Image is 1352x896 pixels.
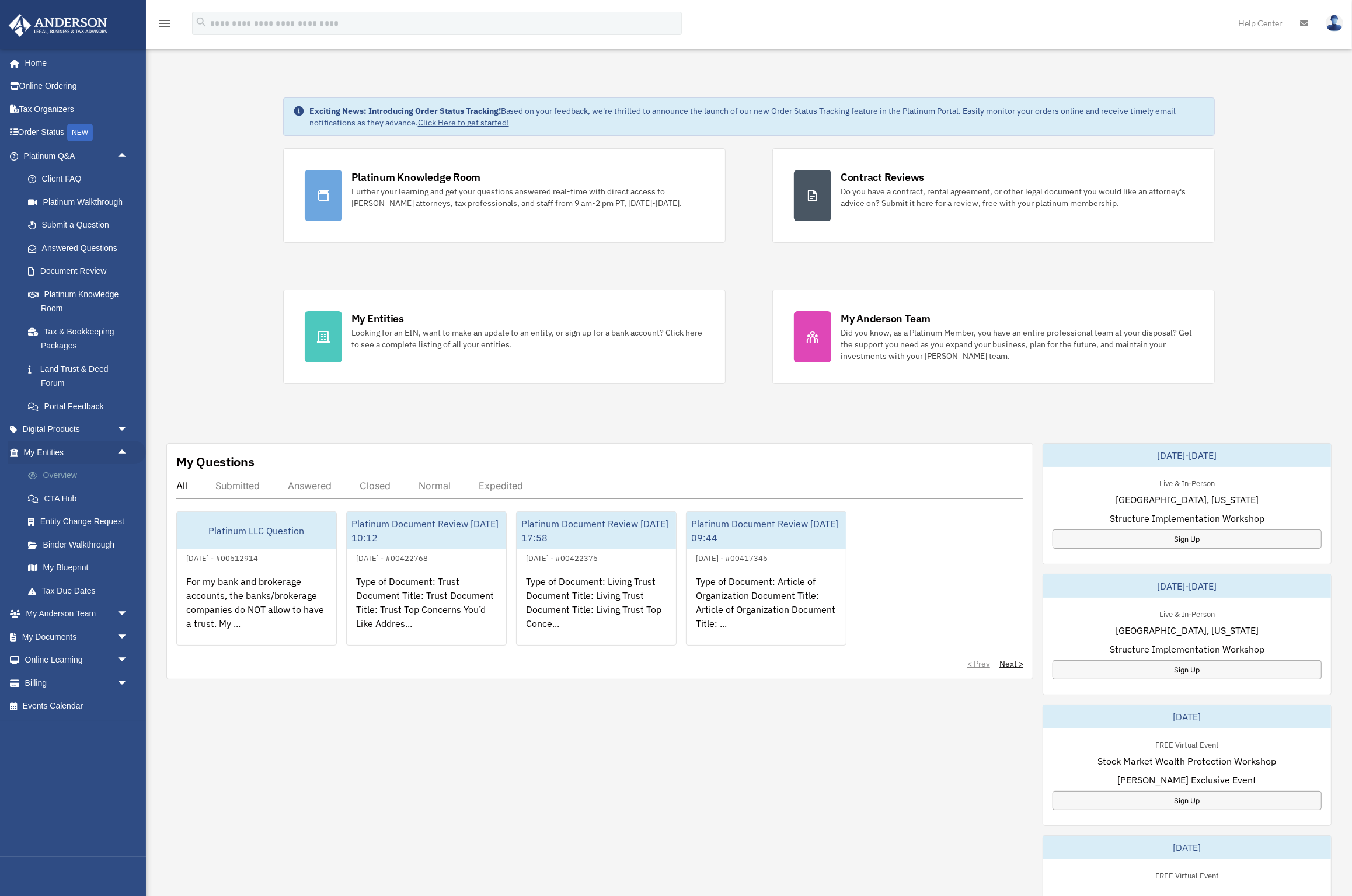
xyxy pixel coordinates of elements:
[841,327,1193,362] div: Did you know, as a Platinum Member, you have an entire professional team at your disposal? Get th...
[346,511,507,646] a: Platinum Document Review [DATE] 10:12[DATE] - #00422768Type of Document: Trust Document Title: Tr...
[16,236,146,260] a: Answered Questions
[117,649,140,672] span: arrow_drop_down
[8,418,146,441] a: Digital Productsarrow_drop_down
[1043,574,1331,598] div: [DATE]-[DATE]
[158,20,172,30] a: menu
[16,320,146,357] a: Tax & Bookkeeping Packages
[1053,660,1322,679] a: Sign Up
[67,124,93,141] div: NEW
[687,565,846,656] div: Type of Document: Article of Organization Document Title: Article of Organization Document Title:...
[517,512,676,549] div: Platinum Document Review [DATE] 17:58
[288,480,332,491] div: Answered
[419,480,451,491] div: Normal
[347,551,437,563] div: [DATE] - #00422768
[1110,642,1264,656] span: Structure Implementation Workshop
[1150,607,1224,619] div: Live & In-Person
[309,105,1205,128] div: Based on your feedback, we're thrilled to announce the launch of our new Order Status Tracking fe...
[1043,836,1331,859] div: [DATE]
[176,511,337,646] a: Platinum LLC Question[DATE] - #00612914For my bank and brokerage accounts, the banks/brokerage co...
[16,190,146,214] a: Platinum Walkthrough
[177,565,336,656] div: For my bank and brokerage accounts, the banks/brokerage companies do NOT allow to have a trust. M...
[8,441,146,464] a: My Entitiesarrow_drop_up
[5,14,111,37] img: Anderson Advisors Platinum Portal
[177,512,336,549] div: Platinum LLC Question
[1326,15,1343,32] img: User Pic
[1053,529,1322,549] a: Sign Up
[8,602,146,626] a: My Anderson Teamarrow_drop_down
[8,51,140,75] a: Home
[177,551,267,563] div: [DATE] - #00612914
[516,511,677,646] a: Platinum Document Review [DATE] 17:58[DATE] - #00422376Type of Document: Living Trust Document Ti...
[841,186,1193,209] div: Do you have a contract, rental agreement, or other legal document you would like an attorney's ad...
[517,551,607,563] div: [DATE] - #00422376
[16,168,146,191] a: Client FAQ
[8,97,146,121] a: Tax Organizers
[1098,754,1277,768] span: Stock Market Wealth Protection Workshop
[418,117,509,128] a: Click Here to get started!
[8,695,146,718] a: Events Calendar
[117,441,140,465] span: arrow_drop_up
[1146,869,1228,881] div: FREE Virtual Event
[215,480,260,491] div: Submitted
[16,260,146,283] a: Document Review
[517,565,676,656] div: Type of Document: Living Trust Document Title: Living Trust Document Title: Living Trust Top Conc...
[16,533,146,556] a: Binder Walkthrough
[351,170,481,184] div: Platinum Knowledge Room
[16,487,146,510] a: CTA Hub
[1043,705,1331,728] div: [DATE]
[16,510,146,534] a: Entity Change Request
[347,512,506,549] div: Platinum Document Review [DATE] 10:12
[8,121,146,145] a: Order StatusNEW
[687,512,846,549] div: Platinum Document Review [DATE] 09:44
[479,480,523,491] div: Expedited
[999,658,1023,670] a: Next >
[117,625,140,649] span: arrow_drop_down
[283,148,726,243] a: Platinum Knowledge Room Further your learning and get your questions answered real-time with dire...
[686,511,846,646] a: Platinum Document Review [DATE] 09:44[DATE] - #00417346Type of Document: Article of Organization ...
[117,602,140,626] span: arrow_drop_down
[1110,511,1264,525] span: Structure Implementation Workshop
[1150,476,1224,489] div: Live & In-Person
[117,671,140,695] span: arrow_drop_down
[16,464,146,487] a: Overview
[8,75,146,98] a: Online Ordering
[841,311,931,326] div: My Anderson Team
[351,327,704,350] div: Looking for an EIN, want to make an update to an entity, or sign up for a bank account? Click her...
[117,418,140,442] span: arrow_drop_down
[360,480,391,491] div: Closed
[8,144,146,168] a: Platinum Q&Aarrow_drop_up
[16,357,146,395] a: Land Trust & Deed Forum
[351,186,704,209] div: Further your learning and get your questions answered real-time with direct access to [PERSON_NAM...
[158,16,172,30] i: menu
[176,480,187,491] div: All
[1118,773,1257,787] span: [PERSON_NAME] Exclusive Event
[1116,623,1259,637] span: [GEOGRAPHIC_DATA], [US_STATE]
[16,395,146,418] a: Portal Feedback
[195,16,208,29] i: search
[1043,444,1331,467] div: [DATE]-[DATE]
[117,144,140,168] span: arrow_drop_up
[1053,791,1322,810] a: Sign Up
[772,148,1215,243] a: Contract Reviews Do you have a contract, rental agreement, or other legal document you would like...
[8,625,146,649] a: My Documentsarrow_drop_down
[176,453,255,470] div: My Questions
[16,214,146,237] a: Submit a Question
[687,551,777,563] div: [DATE] - #00417346
[283,290,726,384] a: My Entities Looking for an EIN, want to make an update to an entity, or sign up for a bank accoun...
[16,283,146,320] a: Platinum Knowledge Room
[841,170,924,184] div: Contract Reviews
[1116,493,1259,507] span: [GEOGRAPHIC_DATA], [US_STATE]
[1146,738,1228,750] div: FREE Virtual Event
[347,565,506,656] div: Type of Document: Trust Document Title: Trust Document Title: Trust Top Concerns You’d Like Addre...
[16,579,146,602] a: Tax Due Dates
[8,649,146,672] a: Online Learningarrow_drop_down
[8,671,146,695] a: Billingarrow_drop_down
[309,106,501,116] strong: Exciting News: Introducing Order Status Tracking!
[16,556,146,580] a: My Blueprint
[772,290,1215,384] a: My Anderson Team Did you know, as a Platinum Member, you have an entire professional team at your...
[351,311,404,326] div: My Entities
